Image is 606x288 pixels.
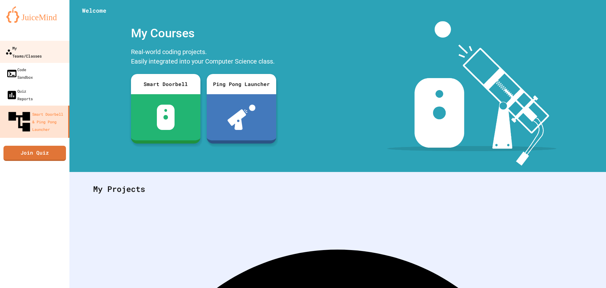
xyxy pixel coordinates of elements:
div: Quiz Reports [6,87,33,102]
div: Smart Doorbell & Ping Pong Launcher [6,109,66,135]
img: logo-orange.svg [6,6,63,23]
img: sdb-white.svg [157,105,175,130]
div: My Teams/Classes [5,44,42,59]
img: banner-image-my-projects.png [387,21,556,166]
img: ppl-with-ball.png [228,105,256,130]
div: Real-world coding projects. Easily integrated into your Computer Science class. [128,46,279,69]
div: My Projects [87,177,589,201]
div: Code Sandbox [6,66,33,81]
a: Join Quiz [3,146,66,161]
div: My Courses [128,21,279,46]
div: Ping Pong Launcher [207,74,276,94]
div: Smart Doorbell [131,74,200,94]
